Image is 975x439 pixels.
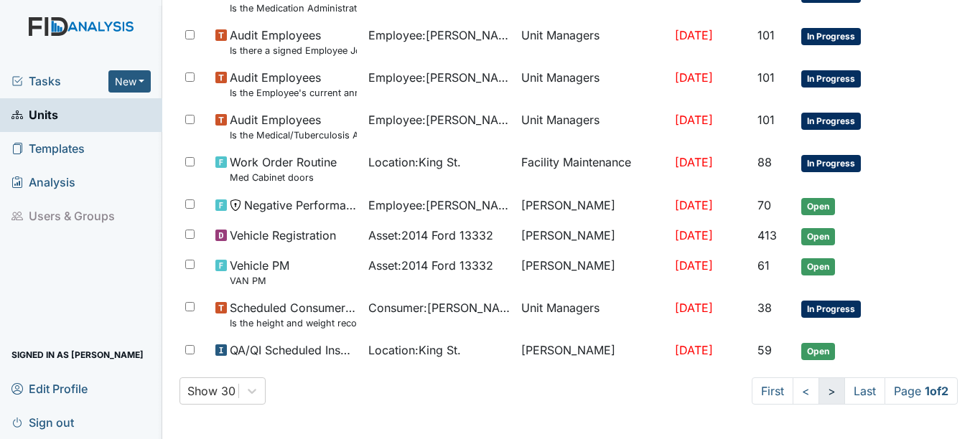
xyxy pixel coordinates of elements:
td: [PERSON_NAME] [516,191,668,221]
span: In Progress [801,155,861,172]
span: Scheduled Consumer Chart Review Is the height and weight record current through the previous month? [230,299,357,330]
span: Work Order Routine Med Cabinet doors [230,154,337,184]
span: Audit Employees Is the Medical/Tuberculosis Assessment updated annually? [230,111,357,142]
td: [PERSON_NAME] [516,251,668,293]
span: Audit Employees Is there a signed Employee Job Description in the file for the employee's current... [230,27,357,57]
span: 38 [757,301,772,315]
small: Is the Employee's current annual Performance Evaluation on file? [230,86,357,100]
span: [DATE] [675,155,713,169]
span: Vehicle PM VAN PM [230,257,289,288]
span: QA/QI Scheduled Inspection [230,341,357,359]
span: In Progress [801,70,861,88]
td: Unit Managers [516,21,668,63]
small: Is there a signed Employee Job Description in the file for the employee's current position? [230,44,357,57]
span: 101 [757,113,775,127]
span: 61 [757,258,770,273]
span: In Progress [801,28,861,45]
span: Page [885,377,958,405]
span: Vehicle Registration [230,227,336,244]
span: [DATE] [675,343,713,357]
td: [PERSON_NAME] [516,221,668,251]
td: Facility Maintenance [516,148,668,190]
span: Employee : [PERSON_NAME] [368,197,510,214]
span: 59 [757,343,772,357]
span: Open [801,343,835,360]
span: In Progress [801,301,861,318]
span: Location : King St. [368,341,461,359]
span: 70 [757,198,771,212]
span: [DATE] [675,258,713,273]
small: VAN PM [230,274,289,288]
span: Open [801,258,835,275]
small: Is the height and weight record current through the previous month? [230,316,357,330]
span: [DATE] [675,198,713,212]
span: Units [11,104,58,126]
span: 88 [757,155,772,169]
nav: task-pagination [752,377,958,405]
span: Open [801,228,835,245]
span: Signed in as [PERSON_NAME] [11,344,144,366]
span: Audit Employees Is the Employee's current annual Performance Evaluation on file? [230,69,357,100]
span: Employee : [PERSON_NAME] [368,111,510,128]
span: Asset : 2014 Ford 13332 [368,227,493,244]
a: > [818,377,845,405]
span: [DATE] [675,113,713,127]
span: Sign out [11,411,74,433]
a: Last [844,377,885,405]
td: Unit Managers [516,105,668,148]
span: Consumer : [PERSON_NAME][GEOGRAPHIC_DATA] [368,299,510,316]
div: Show 30 [187,382,235,400]
span: Asset : 2014 Ford 13332 [368,257,493,274]
span: [DATE] [675,228,713,242]
strong: 1 of 2 [925,384,948,398]
span: Open [801,198,835,215]
td: [PERSON_NAME] [516,336,668,366]
button: New [108,70,151,93]
a: < [793,377,819,405]
span: Edit Profile [11,377,88,400]
span: Negative Performance Review [244,197,357,214]
a: First [752,377,793,405]
span: In Progress [801,113,861,130]
a: Tasks [11,72,108,90]
span: Employee : [PERSON_NAME] [368,27,510,44]
span: 101 [757,70,775,85]
span: Templates [11,138,85,160]
span: Employee : [PERSON_NAME] [368,69,510,86]
span: [DATE] [675,70,713,85]
span: [DATE] [675,28,713,42]
small: Is the Medication Administration Test and 2 observation checklist (hire after 10/07) found in the... [230,1,357,15]
small: Med Cabinet doors [230,171,337,184]
td: Unit Managers [516,63,668,105]
small: Is the Medical/Tuberculosis Assessment updated annually? [230,128,357,142]
span: 413 [757,228,777,242]
span: Analysis [11,171,75,194]
td: Unit Managers [516,293,668,336]
span: [DATE] [675,301,713,315]
span: 101 [757,28,775,42]
span: Location : King St. [368,154,461,171]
